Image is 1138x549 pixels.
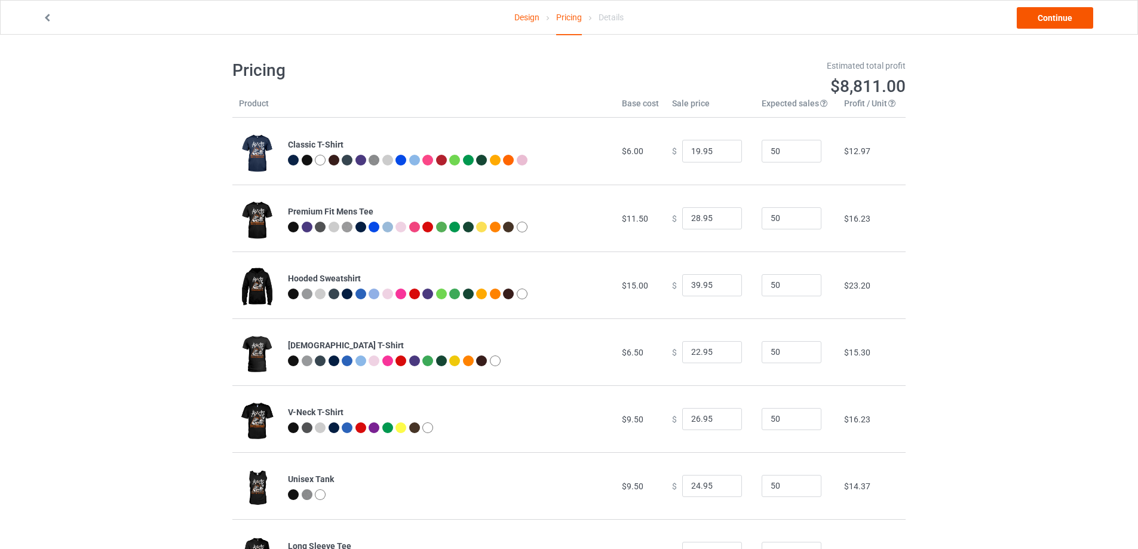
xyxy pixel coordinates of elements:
b: Hooded Sweatshirt [288,274,361,283]
b: V-Neck T-Shirt [288,407,343,417]
span: $14.37 [844,481,870,491]
img: heather_texture.png [302,489,312,500]
th: Profit / Unit [838,97,906,118]
img: heather_texture.png [369,155,379,165]
span: $9.50 [622,415,643,424]
span: $12.97 [844,146,870,156]
span: $11.50 [622,214,648,223]
span: $15.30 [844,348,870,357]
div: Details [599,1,624,34]
th: Product [232,97,281,118]
span: $ [672,414,677,424]
h1: Pricing [232,60,561,81]
th: Sale price [665,97,755,118]
span: $ [672,146,677,156]
span: $6.00 [622,146,643,156]
span: $9.50 [622,481,643,491]
b: [DEMOGRAPHIC_DATA] T-Shirt [288,341,404,350]
div: Estimated total profit [578,60,906,72]
img: heather_texture.png [342,222,352,232]
th: Base cost [615,97,665,118]
span: $ [672,481,677,490]
span: $23.20 [844,281,870,290]
a: Design [514,1,539,34]
th: Expected sales [755,97,838,118]
span: $8,811.00 [830,76,906,96]
span: $6.50 [622,348,643,357]
span: $ [672,347,677,357]
span: $16.23 [844,214,870,223]
a: Continue [1017,7,1093,29]
span: $15.00 [622,281,648,290]
b: Classic T-Shirt [288,140,343,149]
span: $16.23 [844,415,870,424]
span: $ [672,280,677,290]
b: Premium Fit Mens Tee [288,207,373,216]
span: $ [672,213,677,223]
b: Unisex Tank [288,474,334,484]
div: Pricing [556,1,582,35]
